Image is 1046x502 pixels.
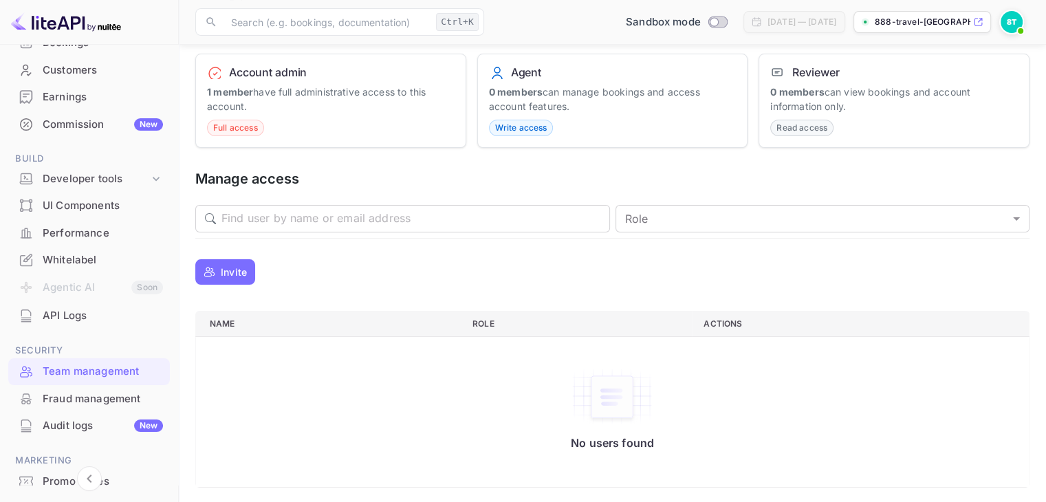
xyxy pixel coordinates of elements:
div: Developer tools [43,171,149,187]
a: Performance [8,220,170,245]
div: Audit logsNew [8,413,170,439]
a: Audit logsNew [8,413,170,438]
div: Earnings [8,84,170,111]
button: Invite [195,259,255,285]
div: UI Components [43,198,163,214]
span: Write access [490,122,553,134]
img: LiteAPI logo [11,11,121,33]
div: API Logs [43,308,163,324]
a: UI Components [8,193,170,218]
div: Switch to Production mode [620,14,732,30]
div: API Logs [8,303,170,329]
p: 888-travel-[GEOGRAPHIC_DATA]nuite... [875,16,970,28]
strong: 1 member [207,86,253,98]
h6: Account admin [229,65,307,79]
p: No users found [571,436,654,450]
a: Earnings [8,84,170,109]
input: Find user by name or email address [221,205,610,232]
div: Earnings [43,89,163,105]
th: Actions [693,311,1029,336]
div: Fraud management [43,391,163,407]
strong: 0 members [770,86,824,98]
p: Invite [221,265,247,279]
div: CommissionNew [8,111,170,138]
span: Build [8,151,170,166]
a: API Logs [8,303,170,328]
th: Role [461,311,693,336]
div: UI Components [8,193,170,219]
a: Fraud management [8,386,170,411]
div: Performance [43,226,163,241]
div: Promo codes [8,468,170,495]
div: Audit logs [43,418,163,434]
span: Marketing [8,453,170,468]
div: Developer tools [8,167,170,191]
input: Search (e.g. bookings, documentation) [223,8,431,36]
div: Commission [43,117,163,133]
h6: Reviewer [792,65,839,79]
img: 888 Travel [1001,11,1023,33]
table: a dense table [195,311,1029,488]
div: Whitelabel [8,247,170,274]
a: CommissionNew [8,111,170,137]
div: [DATE] — [DATE] [767,16,836,28]
div: Ctrl+K [436,13,479,31]
a: Bookings [8,30,170,55]
div: Customers [8,57,170,84]
span: Security [8,343,170,358]
a: Team management [8,358,170,384]
a: Promo codes [8,468,170,494]
div: New [134,419,163,432]
h6: Agent [511,65,541,79]
span: Full access [208,122,263,134]
strong: 0 members [489,86,543,98]
div: Team management [43,364,163,380]
div: Performance [8,220,170,247]
img: No agents have been created [571,368,653,426]
div: Promo codes [43,474,163,490]
p: have full administrative access to this account. [207,85,455,113]
button: Collapse navigation [77,466,102,491]
span: Sandbox mode [626,14,701,30]
h5: Manage access [195,170,1029,188]
th: Name [196,311,462,336]
div: New [134,118,163,131]
div: Fraud management [8,386,170,413]
a: Whitelabel [8,247,170,272]
p: can view bookings and account information only. [770,85,1018,113]
div: Whitelabel [43,252,163,268]
p: can manage bookings and access account features. [489,85,737,113]
div: Team management [8,358,170,385]
span: Read access [771,122,833,134]
div: Customers [43,63,163,78]
a: Customers [8,57,170,83]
